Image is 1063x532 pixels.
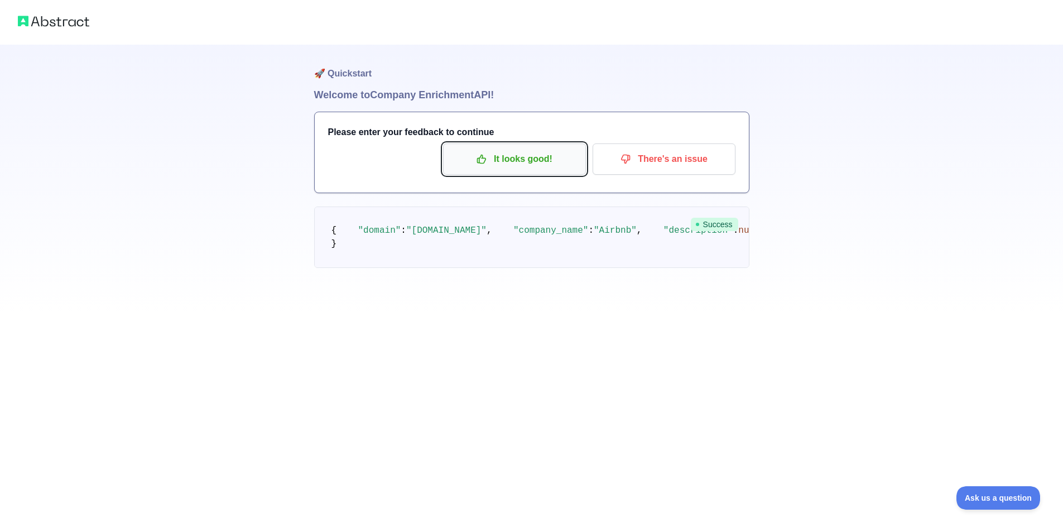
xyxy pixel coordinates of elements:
span: null [738,226,759,236]
span: "description" [663,226,733,236]
span: : [588,226,594,236]
span: "[DOMAIN_NAME]" [406,226,487,236]
iframe: Toggle Customer Support [956,486,1041,510]
span: Success [691,218,738,231]
button: It looks good! [443,143,586,175]
span: : [401,226,406,236]
h1: 🚀 Quickstart [314,45,749,87]
span: { [331,226,337,236]
span: "domain" [358,226,401,236]
span: , [487,226,492,236]
img: Abstract logo [18,13,89,29]
button: There's an issue [593,143,735,175]
span: , [637,226,642,236]
h1: Welcome to Company Enrichment API! [314,87,749,103]
span: "company_name" [513,226,588,236]
span: "Airbnb" [594,226,637,236]
p: It looks good! [451,150,578,169]
h3: Please enter your feedback to continue [328,126,735,139]
p: There's an issue [601,150,727,169]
